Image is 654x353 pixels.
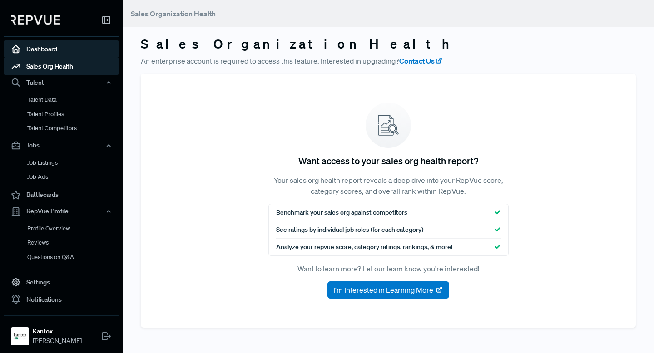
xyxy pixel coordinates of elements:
[4,291,119,308] a: Notifications
[4,315,119,349] a: KantoxKantox[PERSON_NAME]
[298,155,478,166] h5: Want access to your sales org health report?
[16,235,131,250] a: Reviews
[268,175,509,196] p: Your sales org health report reveals a deep dive into your RepVue score, category scores, and ove...
[276,208,407,217] span: Benchmark your sales org against competitors
[16,93,131,107] a: Talent Data
[4,75,119,90] button: Talent
[4,138,119,153] button: Jobs
[4,186,119,204] a: Battlecards
[4,274,119,291] a: Settings
[276,225,423,235] span: See ratings by individual job roles (for each category)
[16,221,131,236] a: Profile Overview
[16,107,131,122] a: Talent Profiles
[16,156,131,170] a: Job Listings
[4,40,119,58] a: Dashboard
[16,121,131,136] a: Talent Competitors
[141,55,636,66] p: An enterprise account is required to access this feature. Interested in upgrading?
[268,263,509,274] p: Want to learn more? Let our team know you're interested!
[4,204,119,219] button: RepVue Profile
[141,36,636,52] h3: Sales Organization Health
[16,170,131,184] a: Job Ads
[33,336,82,346] span: [PERSON_NAME]
[399,55,443,66] a: Contact Us
[11,15,60,25] img: RepVue
[327,281,449,299] button: I'm Interested in Learning More
[13,329,27,343] img: Kantox
[276,242,452,252] span: Analyze your repvue score, category ratings, rankings, & more!
[333,284,433,295] span: I'm Interested in Learning More
[4,58,119,75] a: Sales Org Health
[131,9,216,18] span: Sales Organization Health
[16,250,131,265] a: Questions on Q&A
[33,327,82,336] strong: Kantox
